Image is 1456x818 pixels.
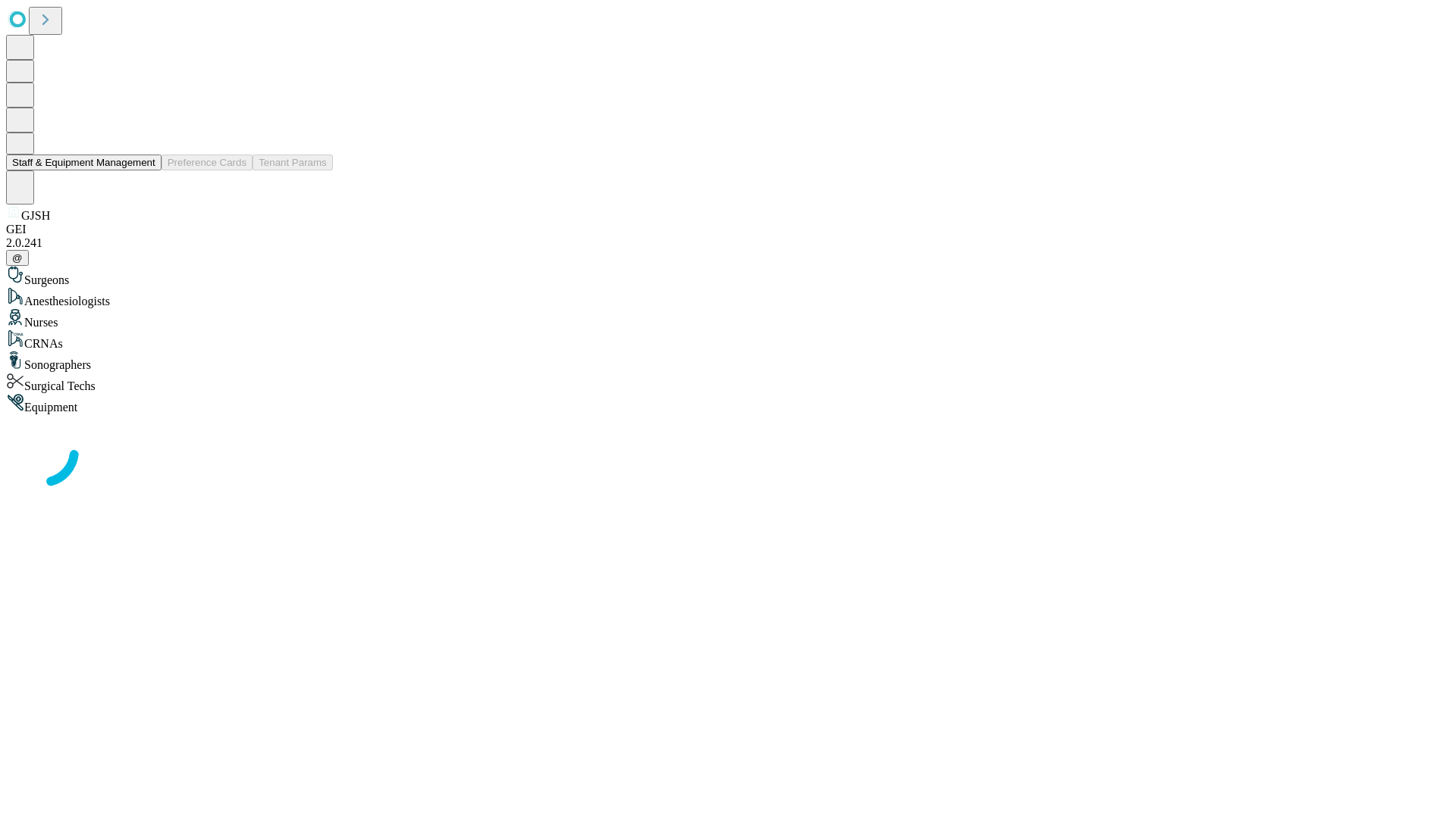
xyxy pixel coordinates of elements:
[6,155,162,170] button: Staff & Equipment Management
[6,393,1450,414] div: Equipment
[21,209,50,222] span: GJSH
[6,329,1450,351] div: CRNAs
[6,236,1450,250] div: 2.0.241
[6,250,29,266] button: @
[6,372,1450,393] div: Surgical Techs
[253,155,333,170] button: Tenant Params
[162,155,253,170] button: Preference Cards
[6,223,1450,236] div: GEI
[6,351,1450,372] div: Sonographers
[12,252,23,264] span: @
[6,308,1450,329] div: Nurses
[6,287,1450,308] div: Anesthesiologists
[6,266,1450,287] div: Surgeons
